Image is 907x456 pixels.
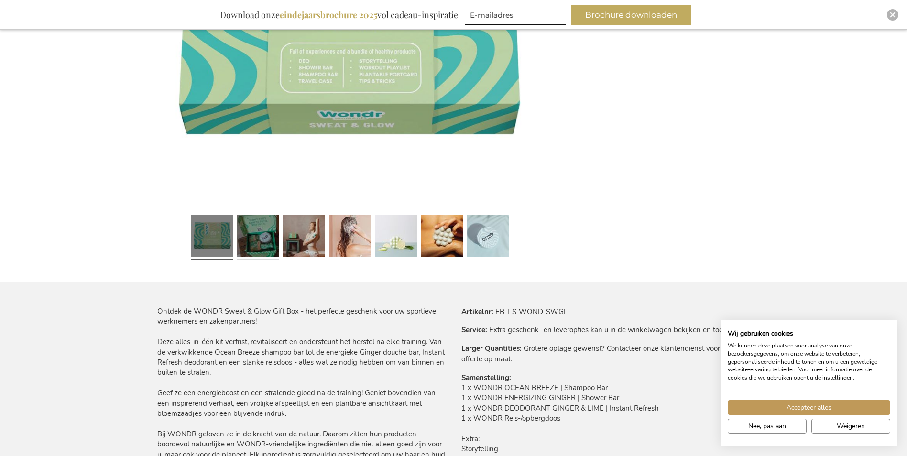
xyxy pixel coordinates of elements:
input: E-mailadres [465,5,566,25]
a: WONDR Sweat & Glow Gift Box [421,211,463,263]
button: Pas cookie voorkeuren aan [728,419,807,434]
div: Download onze vol cadeau-inspiratie [216,5,462,25]
a: WONDR Sweat & Glow Gift Box [191,211,233,263]
a: WONDR Sweat & Glow Gift Box [375,211,417,263]
span: Weigeren [837,421,865,431]
button: Alle cookies weigeren [811,419,890,434]
h2: Wij gebruiken cookies [728,329,890,338]
button: Accepteer alle cookies [728,400,890,415]
img: Close [890,12,896,18]
form: marketing offers and promotions [465,5,569,28]
div: Close [887,9,898,21]
a: WONDR Sweat & Glow Gift Box [467,211,509,263]
a: WONDR Sweat & Glow Gift Box [283,211,325,263]
span: Accepteer alles [787,402,831,413]
button: Brochure downloaden [571,5,691,25]
b: eindejaarsbrochure 2025 [280,9,377,21]
p: We kunnen deze plaatsen voor analyse van onze bezoekersgegevens, om onze website te verbeteren, g... [728,342,890,382]
a: WONDR Sweat & Glow Gift Box [329,211,371,263]
span: Nee, pas aan [748,421,786,431]
a: WONDR Sweat & Glow Gift Box [237,211,279,263]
